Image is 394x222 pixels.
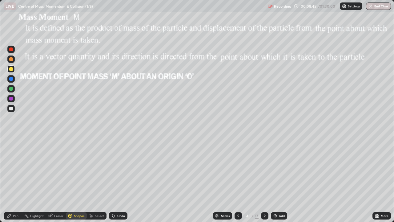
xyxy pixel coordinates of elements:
img: end-class-cross [368,4,373,9]
div: Eraser [54,214,63,217]
div: 17 [255,213,259,219]
div: Select [95,214,104,217]
div: Highlight [30,214,44,217]
div: 4 [244,214,251,218]
div: Pen [13,214,18,217]
div: Add [279,214,285,217]
div: / [252,214,254,218]
div: Shapes [74,214,84,217]
p: Settings [348,5,360,8]
div: Slides [221,214,230,217]
button: End Class [366,2,391,10]
img: class-settings-icons [342,4,347,9]
img: recording.375f2c34.svg [268,4,273,9]
div: Undo [117,214,125,217]
div: More [381,214,388,217]
p: Recording [274,4,291,9]
p: LIVE [6,4,14,9]
p: Centre of Mass, Momentum & Collision (1/8) [18,4,93,9]
img: add-slide-button [273,213,278,218]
